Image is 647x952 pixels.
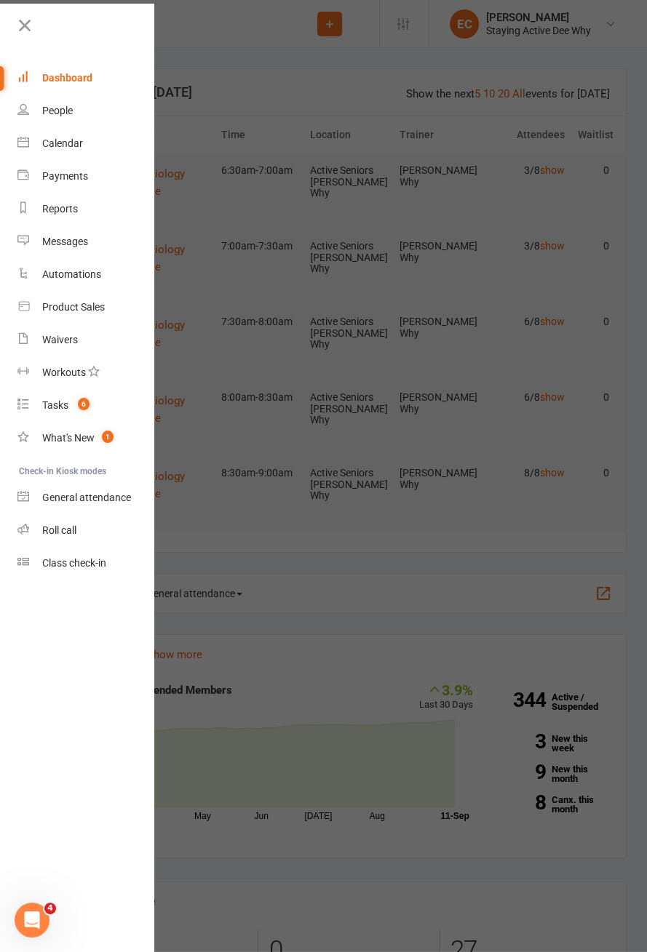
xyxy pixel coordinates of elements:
[42,170,88,182] div: Payments
[42,524,76,536] div: Roll call
[42,203,78,215] div: Reports
[17,95,155,127] a: People
[42,367,86,378] div: Workouts
[42,105,73,116] div: People
[17,389,155,422] a: Tasks 6
[42,301,105,313] div: Product Sales
[42,236,88,247] div: Messages
[17,324,155,356] a: Waivers
[17,422,155,455] a: What's New1
[42,334,78,345] div: Waivers
[17,225,155,258] a: Messages
[42,399,68,411] div: Tasks
[17,160,155,193] a: Payments
[42,137,83,149] div: Calendar
[42,268,101,280] div: Automations
[17,291,155,324] a: Product Sales
[42,432,95,444] div: What's New
[42,557,106,569] div: Class check-in
[17,547,155,580] a: Class kiosk mode
[42,492,131,503] div: General attendance
[17,356,155,389] a: Workouts
[17,481,155,514] a: General attendance kiosk mode
[102,431,114,443] span: 1
[17,514,155,547] a: Roll call
[17,62,155,95] a: Dashboard
[78,398,90,410] span: 6
[17,258,155,291] a: Automations
[15,903,49,937] iframe: Intercom live chat
[44,903,56,914] span: 4
[17,193,155,225] a: Reports
[42,72,92,84] div: Dashboard
[17,127,155,160] a: Calendar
